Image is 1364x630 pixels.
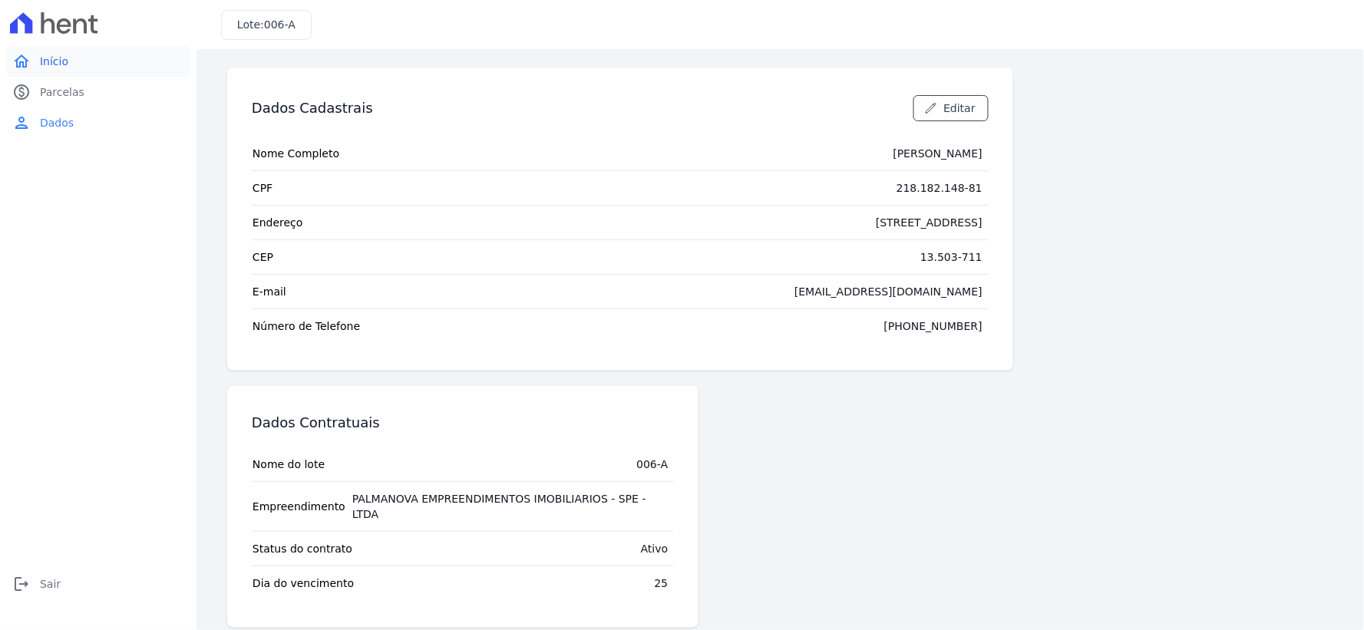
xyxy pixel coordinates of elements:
[6,46,190,77] a: homeInício
[40,84,84,100] span: Parcelas
[12,52,31,71] i: home
[253,180,272,196] span: CPF
[794,284,983,299] div: [EMAIL_ADDRESS][DOMAIN_NAME]
[253,576,354,591] span: Dia do vencimento
[893,146,983,161] div: [PERSON_NAME]
[352,491,669,522] div: PALMANOVA EMPREENDIMENTOS IMOBILIARIOS - SPE - LTDA
[252,99,373,117] h3: Dados Cadastrais
[264,18,296,31] span: 006-A
[253,249,273,265] span: CEP
[253,215,303,230] span: Endereço
[6,569,190,599] a: logoutSair
[636,457,668,472] div: 006-A
[253,318,360,334] span: Número de Telefone
[253,284,286,299] span: E-mail
[6,77,190,107] a: paidParcelas
[40,54,68,69] span: Início
[40,115,74,130] span: Dados
[12,114,31,132] i: person
[944,101,976,116] span: Editar
[884,318,983,334] div: [PHONE_NUMBER]
[6,107,190,138] a: personDados
[913,95,989,121] a: Editar
[252,414,380,432] h3: Dados Contratuais
[876,215,983,230] div: [STREET_ADDRESS]
[253,541,352,556] span: Status do contrato
[641,541,669,556] div: Ativo
[12,83,31,101] i: paid
[655,576,669,591] div: 25
[897,180,983,196] div: 218.182.148-81
[12,575,31,593] i: logout
[253,491,345,522] span: Empreendimento
[237,17,296,33] h3: Lote:
[253,457,325,472] span: Nome do lote
[253,146,339,161] span: Nome Completo
[40,576,61,592] span: Sair
[920,249,983,265] div: 13.503-711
